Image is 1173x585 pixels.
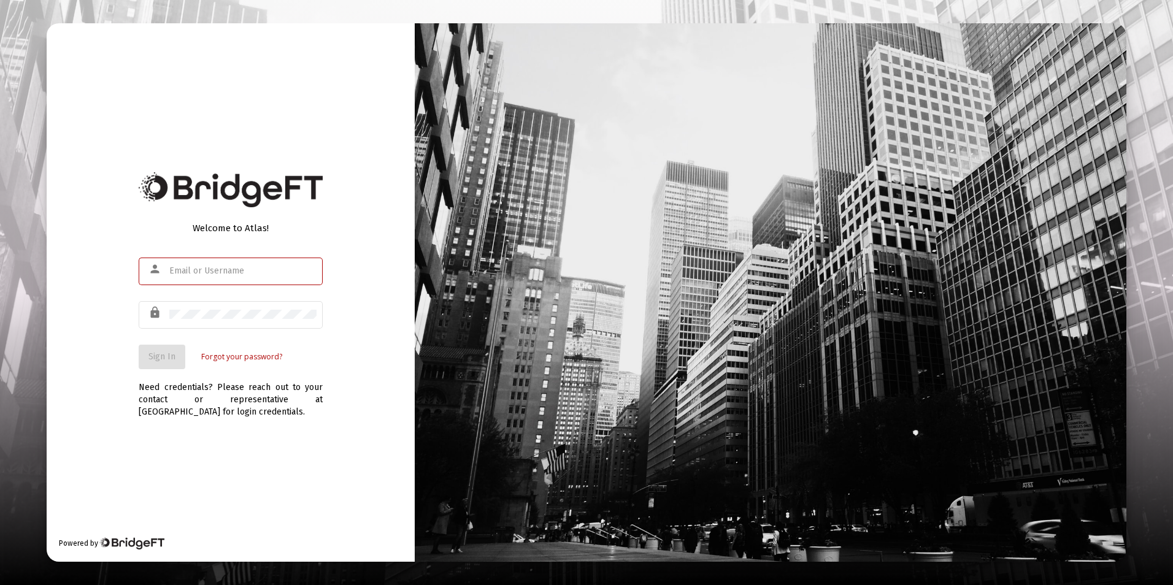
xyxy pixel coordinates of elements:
[201,351,282,363] a: Forgot your password?
[148,351,175,362] span: Sign In
[148,262,163,277] mat-icon: person
[148,305,163,320] mat-icon: lock
[139,222,323,234] div: Welcome to Atlas!
[99,537,164,549] img: Bridge Financial Technology Logo
[139,172,323,207] img: Bridge Financial Technology Logo
[169,266,317,276] input: Email or Username
[59,537,164,549] div: Powered by
[139,345,185,369] button: Sign In
[139,369,323,418] div: Need credentials? Please reach out to your contact or representative at [GEOGRAPHIC_DATA] for log...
